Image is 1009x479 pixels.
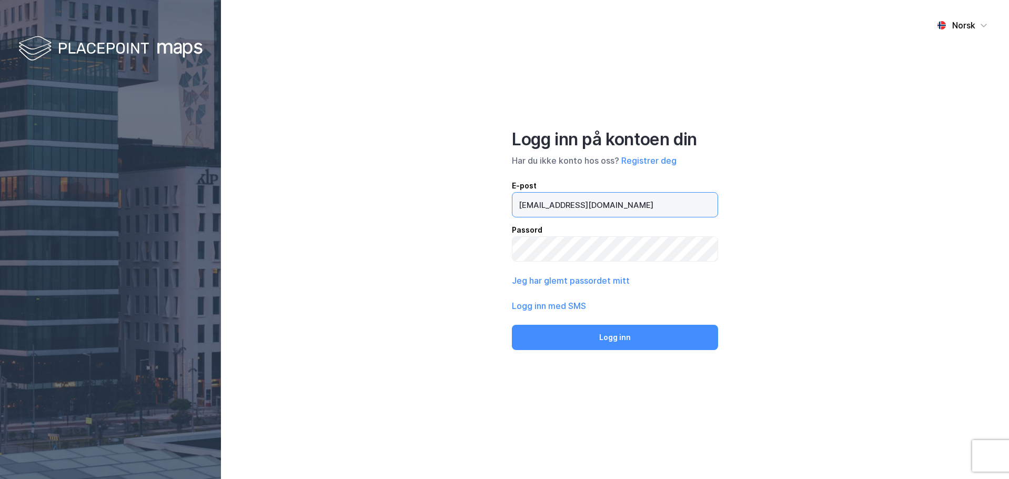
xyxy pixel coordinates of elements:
img: logo-white.f07954bde2210d2a523dddb988cd2aa7.svg [18,34,203,65]
div: Norsk [952,19,975,32]
div: Har du ikke konto hos oss? [512,154,718,167]
button: Logg inn med SMS [512,300,586,312]
button: Registrer deg [621,154,677,167]
div: Logg inn på kontoen din [512,129,718,150]
div: E-post [512,179,718,192]
iframe: Chat Widget [956,428,1009,479]
button: Logg inn [512,325,718,350]
div: Passord [512,224,718,236]
button: Jeg har glemt passordet mitt [512,274,630,287]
